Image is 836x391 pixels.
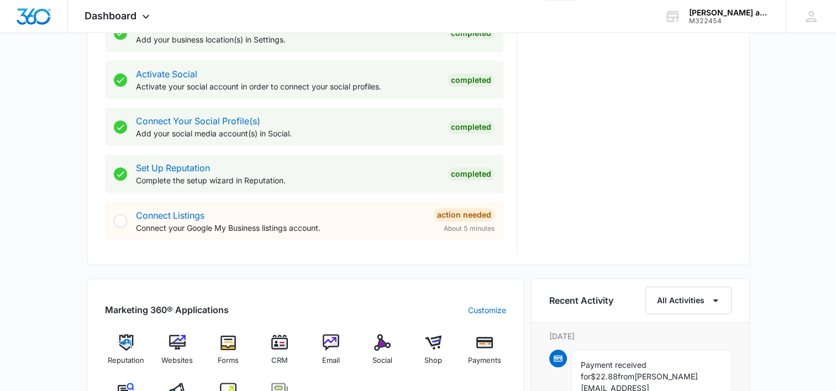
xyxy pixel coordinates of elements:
a: Connect Your Social Profile(s) [136,115,260,126]
a: Activate Social [136,68,197,80]
span: from [618,372,634,381]
span: Social [372,355,392,366]
a: Payments [464,334,506,374]
span: Websites [161,355,193,366]
span: About 5 minutes [444,224,495,234]
div: account id [689,17,770,25]
span: Dashboard [85,10,136,22]
span: Reputation [108,355,144,366]
a: Websites [156,334,198,374]
span: [PERSON_NAME] [634,372,698,381]
span: Payment received for [581,360,646,381]
a: Reputation [105,334,148,374]
h2: Marketing 360® Applications [105,303,229,316]
p: Add your business location(s) in Settings. [136,34,439,45]
span: Email [322,355,340,366]
div: Action Needed [434,208,495,221]
a: Shop [412,334,455,374]
div: Completed [448,120,495,134]
a: Email [310,334,353,374]
p: Activate your social account in order to connect your social profiles. [136,81,439,92]
a: CRM [259,334,301,374]
p: Add your social media account(s) in Social. [136,128,439,139]
span: CRM [271,355,288,366]
p: Complete the setup wizard in Reputation. [136,175,439,186]
a: Customize [468,304,506,316]
a: Set Up Reputation [136,162,210,173]
a: Forms [207,334,250,374]
span: Shop [424,355,442,366]
p: [DATE] [549,330,732,342]
span: Forms [218,355,239,366]
div: account name [689,8,770,17]
span: Payments [468,355,501,366]
p: Connect your Google My Business listings account. [136,222,425,234]
h6: Recent Activity [549,294,613,307]
a: Social [361,334,403,374]
a: Connect Listings [136,210,204,221]
div: Completed [448,73,495,87]
div: Completed [448,167,495,181]
span: $22.88 [591,372,618,381]
button: All Activities [645,287,732,314]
